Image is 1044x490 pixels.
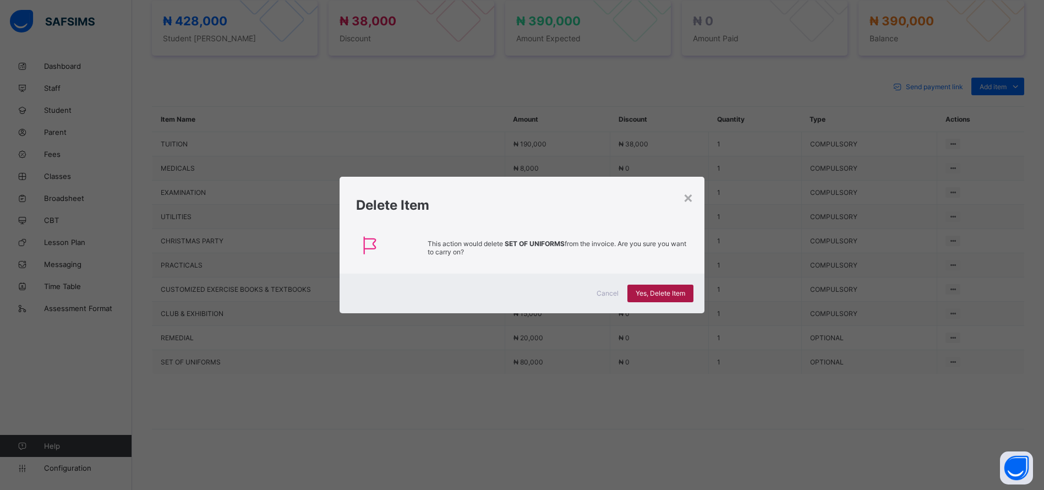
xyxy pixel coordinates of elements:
button: Open asap [1000,451,1033,484]
span: Cancel [597,289,619,297]
div: × [683,188,693,206]
strong: SET OF UNIFORMS [505,239,565,248]
h1: Delete Item [356,197,688,213]
span: Yes, Delete Item [636,289,685,297]
p: This action would delete from the invoice. Are you sure you want to carry on? [428,239,693,256]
